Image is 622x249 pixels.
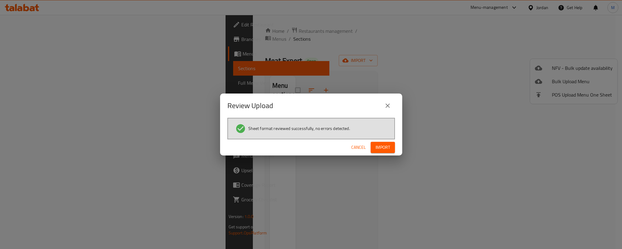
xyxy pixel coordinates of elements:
[248,125,350,131] span: Sheet format reviewed successfully, no errors detected.
[351,144,366,151] span: Cancel
[376,144,390,151] span: Import
[380,98,395,113] button: close
[227,101,273,111] h2: Review Upload
[371,142,395,153] button: Import
[349,142,368,153] button: Cancel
